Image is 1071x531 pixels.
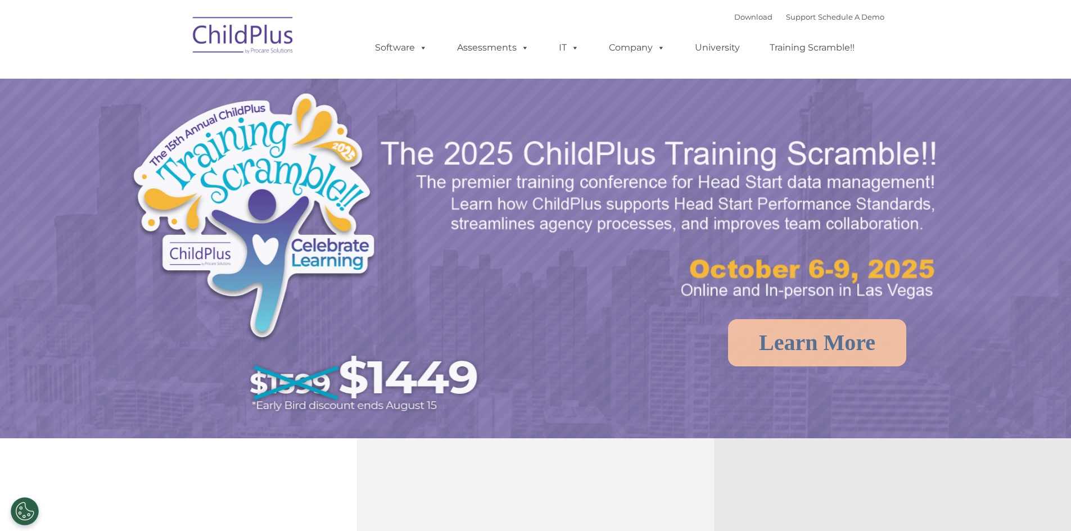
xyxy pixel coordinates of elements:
a: University [684,37,751,59]
a: Training Scramble!! [758,37,866,59]
a: Schedule A Demo [818,12,884,21]
a: IT [548,37,590,59]
a: Company [598,37,676,59]
a: Support [786,12,816,21]
a: Learn More [728,319,906,366]
font: | [734,12,884,21]
a: Download [734,12,772,21]
a: Software [364,37,439,59]
img: ChildPlus by Procare Solutions [187,9,300,65]
a: Assessments [446,37,540,59]
button: Cookies Settings [11,497,39,525]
